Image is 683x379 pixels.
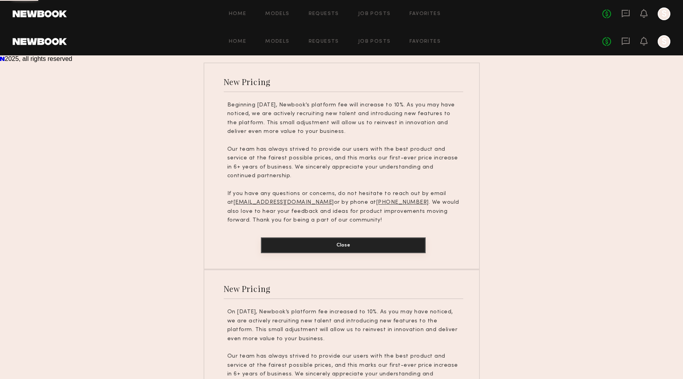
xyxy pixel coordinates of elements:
a: Home [229,39,247,44]
a: Home [229,11,247,17]
a: S [658,8,670,20]
button: Close [261,237,426,253]
a: Favorites [409,39,441,44]
div: New Pricing [224,283,271,294]
u: [PHONE_NUMBER] [376,200,429,205]
p: On [DATE], Newbook’s platform fee increased to 10%. As you may have noticed, we are actively recr... [227,308,460,343]
a: Models [265,11,289,17]
a: Job Posts [358,11,391,17]
span: 2025, all rights reserved [5,55,72,62]
a: Job Posts [358,39,391,44]
p: If you have any questions or concerns, do not hesitate to reach out by email at or by phone at . ... [227,189,460,225]
a: Requests [309,39,339,44]
a: Favorites [409,11,441,17]
p: Our team has always strived to provide our users with the best product and service at the fairest... [227,145,460,181]
a: S [658,35,670,48]
a: Requests [309,11,339,17]
a: Models [265,39,289,44]
div: New Pricing [224,76,271,87]
p: Beginning [DATE], Newbook’s platform fee will increase to 10%. As you may have noticed, we are ac... [227,101,460,136]
u: [EMAIL_ADDRESS][DOMAIN_NAME] [234,200,334,205]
